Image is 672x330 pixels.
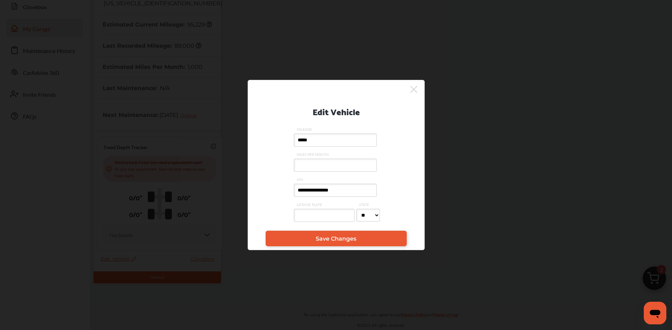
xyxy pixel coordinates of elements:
select: STATE [356,209,380,222]
input: MILEAGE [294,134,377,147]
span: VIN [294,177,379,182]
span: MILEAGE [294,127,379,132]
p: Edit Vehicle [313,104,360,118]
input: MILES PER MONTH [294,159,377,172]
input: VIN [294,184,377,197]
span: STATE [356,202,382,207]
input: LICENSE PLATE [294,209,355,222]
span: LICENSE PLATE [294,202,356,207]
a: Save Changes [266,231,407,246]
span: MILES PER MONTH [294,152,379,157]
iframe: Button to launch messaging window [644,302,666,324]
span: Save Changes [316,235,356,242]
